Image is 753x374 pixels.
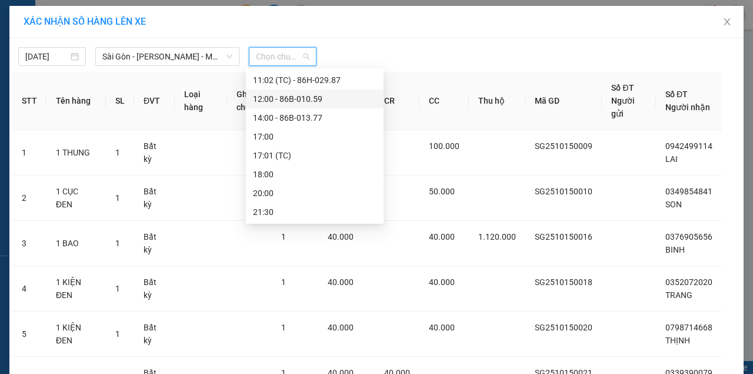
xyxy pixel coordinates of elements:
th: Mã GD [525,72,602,130]
span: 0352072020 [665,277,712,287]
th: CC [419,72,469,130]
th: Tên hàng [46,72,106,130]
span: Sài Gòn - Phan Thiết - Mũi Né (CT Km42) [102,48,232,65]
span: 40.000 [429,232,455,241]
span: 1 [281,323,286,332]
span: Số ĐT [611,83,634,92]
th: ĐVT [134,72,175,130]
div: 18:00 [253,168,376,181]
td: 5 [12,312,46,357]
span: 1.120.000 [478,232,516,241]
span: Người gửi [611,96,635,118]
td: Bất kỳ [134,130,175,176]
div: 11:02 (TC) - 86H-029.87 [253,74,376,87]
td: 2 [12,176,46,221]
div: 20:00 [253,187,376,200]
th: Ghi chú [227,72,271,130]
span: 1 [115,284,120,293]
th: CR [375,72,419,130]
th: Thu hộ [469,72,525,130]
span: 40.000 [328,323,354,332]
td: Bất kỳ [134,266,175,312]
span: 0349854841 [665,187,712,196]
span: THỊNH [665,336,690,345]
span: SON [665,200,682,209]
span: 1 [281,277,286,287]
span: SG2510150016 [535,232,592,241]
span: 0798714668 [665,323,712,332]
span: 0942499114 [665,141,712,151]
span: XÁC NHẬN SỐ HÀNG LÊN XE [24,16,146,27]
span: SG2510150018 [535,277,592,287]
span: 1 [115,239,120,248]
span: 40.000 [429,277,455,287]
span: 1 [115,329,120,339]
div: 17:01 (TC) [253,149,376,162]
span: TRANG [665,290,692,300]
div: 14:00 - 86B-013.77 [253,111,376,124]
th: STT [12,72,46,130]
span: Số ĐT [665,90,688,99]
th: SL [106,72,134,130]
span: 0376905656 [665,232,712,241]
td: 1 BAO [46,221,106,266]
span: Người nhận [665,102,710,112]
span: BINH [665,245,685,254]
td: Bất kỳ [134,176,175,221]
span: down [226,53,233,60]
span: 100.000 [429,141,459,151]
span: 40.000 [429,323,455,332]
td: 1 KIỆN ĐEN [46,312,106,357]
span: 40.000 [328,277,354,287]
td: Bất kỳ [134,312,175,357]
div: 12:00 - 86B-010.59 [253,92,376,105]
span: SG2510150010 [535,187,592,196]
td: Bất kỳ [134,221,175,266]
div: 21:30 [253,206,376,219]
div: 17:00 [253,130,376,143]
td: 3 [12,221,46,266]
input: 15/10/2025 [25,50,68,63]
span: LAI [665,154,678,164]
span: 1 [281,232,286,241]
td: 1 [12,130,46,176]
span: 1 [115,193,120,203]
span: Chọn chuyến [256,48,309,65]
td: 1 KIỆN ĐEN [46,266,106,312]
td: 1 CỤC ĐEN [46,176,106,221]
th: Loại hàng [175,72,227,130]
span: 1 [115,148,120,157]
span: close [722,17,732,27]
span: 40.000 [328,232,354,241]
td: 1 THUNG [46,130,106,176]
span: SG2510150009 [535,141,592,151]
span: SG2510150020 [535,323,592,332]
button: Close [711,6,744,39]
td: 4 [12,266,46,312]
span: 50.000 [429,187,455,196]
